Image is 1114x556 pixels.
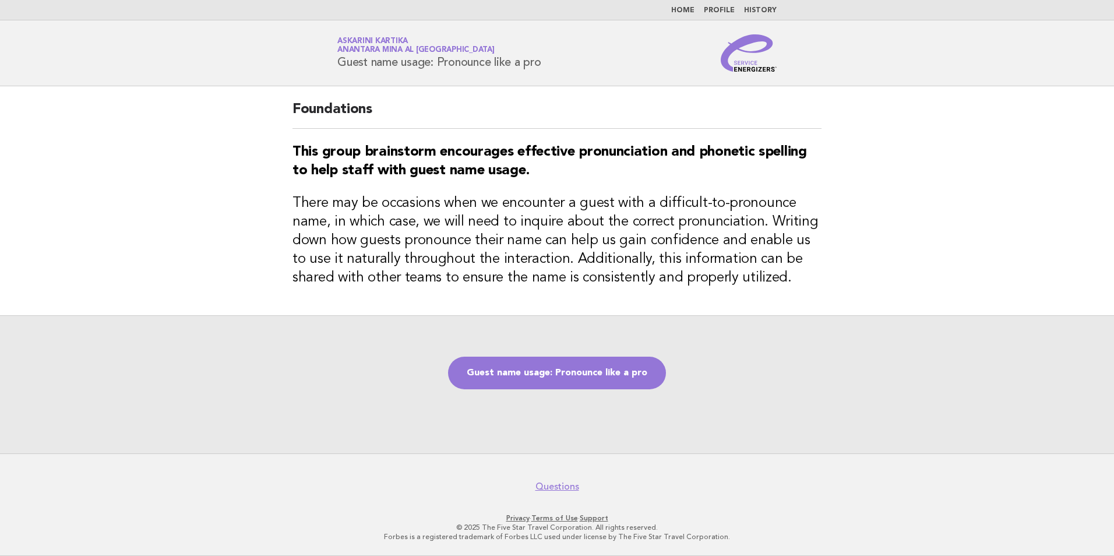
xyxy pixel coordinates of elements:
[535,481,579,492] a: Questions
[671,7,695,14] a: Home
[580,514,608,522] a: Support
[200,513,914,523] p: · ·
[744,7,777,14] a: History
[506,514,530,522] a: Privacy
[337,47,495,54] span: Anantara Mina al [GEOGRAPHIC_DATA]
[292,145,807,178] strong: This group brainstorm encourages effective pronunciation and phonetic spelling to help staff with...
[292,100,822,129] h2: Foundations
[337,38,541,68] h1: Guest name usage: Pronounce like a pro
[704,7,735,14] a: Profile
[200,523,914,532] p: © 2025 The Five Star Travel Corporation. All rights reserved.
[721,34,777,72] img: Service Energizers
[292,194,822,287] h3: There may be occasions when we encounter a guest with a difficult-to-pronounce name, in which cas...
[337,37,495,54] a: Askarini KartikaAnantara Mina al [GEOGRAPHIC_DATA]
[200,532,914,541] p: Forbes is a registered trademark of Forbes LLC used under license by The Five Star Travel Corpora...
[448,357,666,389] a: Guest name usage: Pronounce like a pro
[531,514,578,522] a: Terms of Use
